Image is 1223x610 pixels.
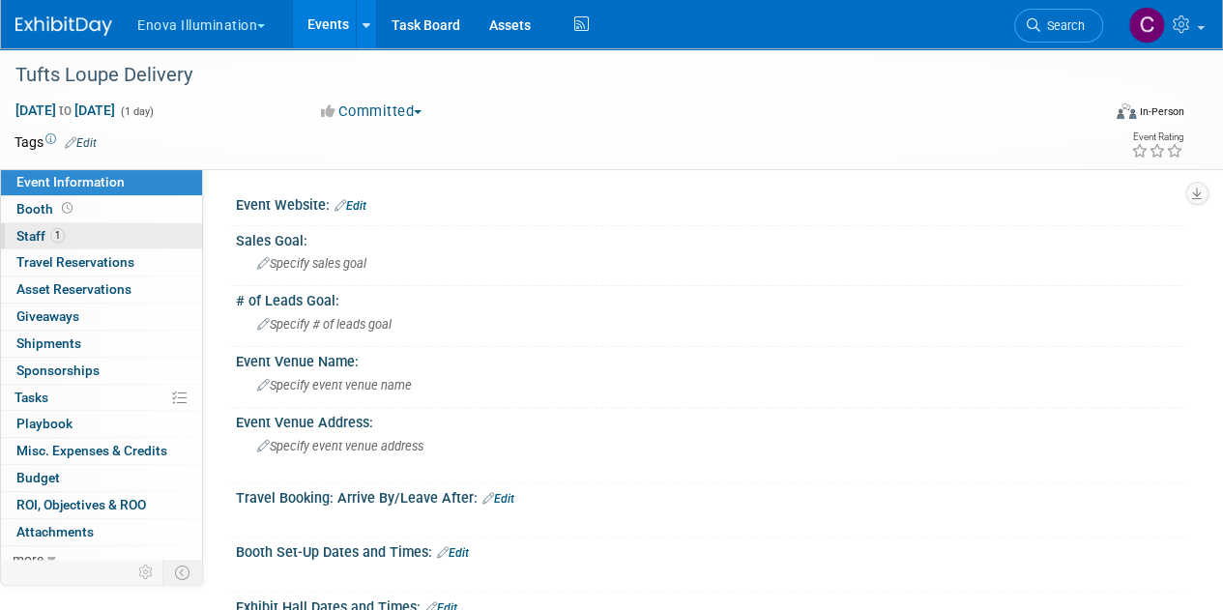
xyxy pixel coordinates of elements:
[50,228,65,243] span: 1
[437,546,469,560] a: Edit
[1,276,202,303] a: Asset Reservations
[1,169,202,195] a: Event Information
[1,249,202,276] a: Travel Reservations
[1013,101,1184,130] div: Event Format
[236,286,1184,310] div: # of Leads Goal:
[16,201,76,217] span: Booth
[16,174,125,189] span: Event Information
[16,363,100,378] span: Sponsorships
[16,470,60,485] span: Budget
[1,358,202,384] a: Sponsorships
[9,58,1085,93] div: Tufts Loupe Delivery
[130,560,163,585] td: Personalize Event Tab Strip
[163,560,203,585] td: Toggle Event Tabs
[119,105,154,118] span: (1 day)
[16,308,79,324] span: Giveaways
[16,335,81,351] span: Shipments
[16,416,73,431] span: Playbook
[15,390,48,405] span: Tasks
[1131,132,1183,142] div: Event Rating
[236,537,1184,563] div: Booth Set-Up Dates and Times:
[257,439,423,453] span: Specify event venue address
[236,408,1184,432] div: Event Venue Address:
[236,483,1184,508] div: Travel Booking: Arrive By/Leave After:
[16,254,134,270] span: Travel Reservations
[1,304,202,330] a: Giveaways
[1014,9,1103,43] a: Search
[1,465,202,491] a: Budget
[15,132,97,152] td: Tags
[257,256,366,271] span: Specify sales goal
[58,201,76,216] span: Booth not reserved yet
[16,443,167,458] span: Misc. Expenses & Credits
[16,497,146,512] span: ROI, Objectives & ROO
[1,546,202,572] a: more
[1128,7,1165,44] img: Coley McClendon
[257,317,392,332] span: Specify # of leads goal
[65,136,97,150] a: Edit
[1,492,202,518] a: ROI, Objectives & ROO
[16,228,65,244] span: Staff
[15,16,112,36] img: ExhibitDay
[16,524,94,539] span: Attachments
[15,102,116,119] span: [DATE] [DATE]
[257,378,412,392] span: Specify event venue name
[335,199,366,213] a: Edit
[1,385,202,411] a: Tasks
[13,551,44,566] span: more
[1139,104,1184,119] div: In-Person
[236,226,1184,250] div: Sales Goal:
[56,102,74,118] span: to
[482,492,514,506] a: Edit
[16,281,131,297] span: Asset Reservations
[314,102,429,122] button: Committed
[1,196,202,222] a: Booth
[1,223,202,249] a: Staff1
[1,411,202,437] a: Playbook
[1117,103,1136,119] img: Format-Inperson.png
[236,190,1184,216] div: Event Website:
[1,519,202,545] a: Attachments
[1,438,202,464] a: Misc. Expenses & Credits
[1,331,202,357] a: Shipments
[236,347,1184,371] div: Event Venue Name:
[1040,18,1085,33] span: Search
